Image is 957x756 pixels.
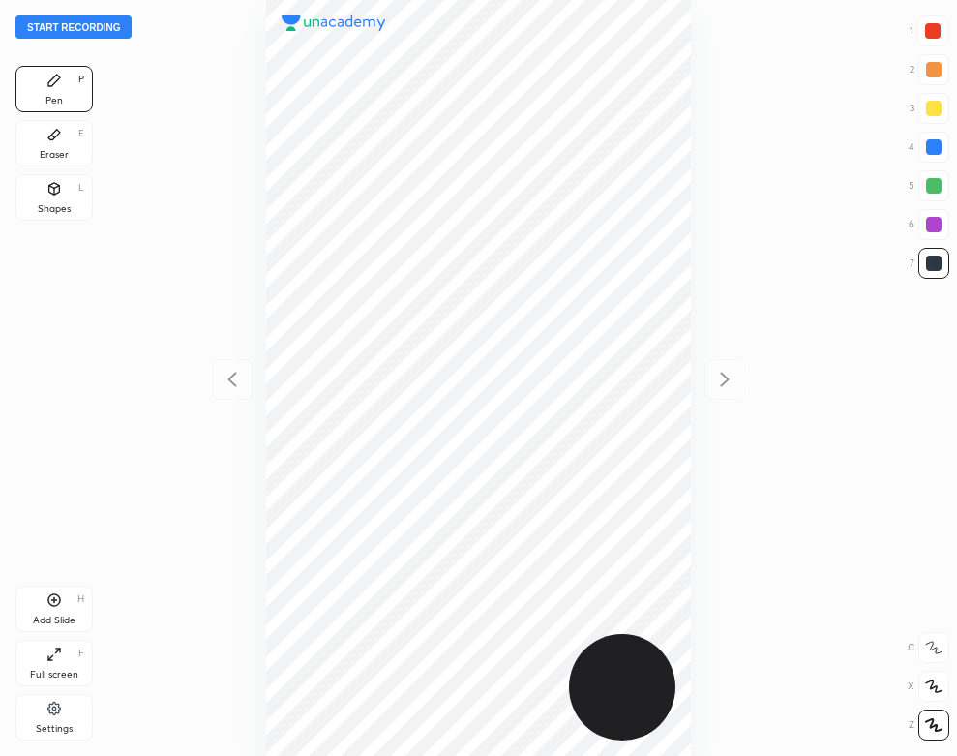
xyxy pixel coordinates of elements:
div: Z [909,710,949,741]
div: C [908,632,949,663]
div: H [77,594,84,604]
div: Eraser [40,150,69,160]
img: logo.38c385cc.svg [282,15,386,31]
div: L [78,183,84,193]
div: P [78,75,84,84]
div: Pen [45,96,63,106]
div: 2 [910,54,949,85]
div: 5 [909,170,949,201]
div: 4 [909,132,949,163]
div: Settings [36,724,73,734]
div: Full screen [30,670,78,680]
button: Start recording [15,15,132,39]
div: E [78,129,84,138]
div: 1 [910,15,948,46]
div: Add Slide [33,616,75,625]
div: 3 [910,93,949,124]
div: 6 [909,209,949,240]
div: 7 [910,248,949,279]
div: Shapes [38,204,71,214]
div: X [908,671,949,702]
div: F [78,649,84,658]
